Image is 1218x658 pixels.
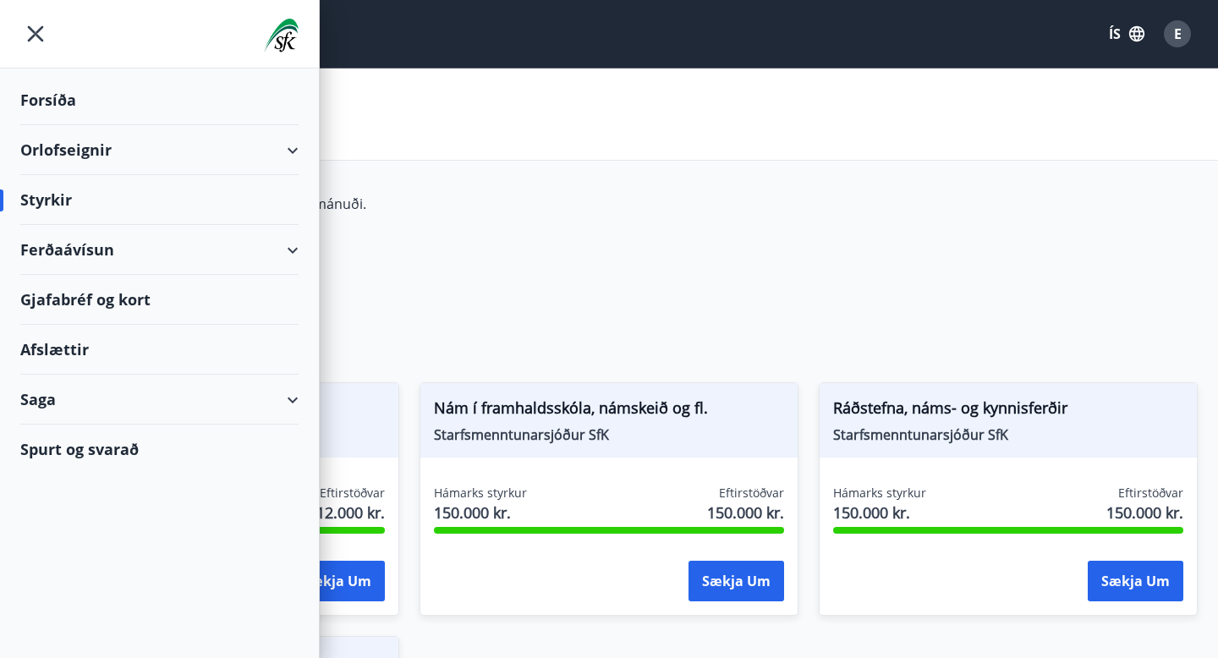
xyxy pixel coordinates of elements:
button: Sækja um [289,561,385,601]
div: Afslættir [20,325,299,375]
span: Hámarks styrkur [434,485,527,502]
span: E [1174,25,1182,43]
button: ÍS [1100,19,1154,49]
div: Saga [20,375,299,425]
span: Starfsmenntunarsjóður SfK [434,425,784,444]
span: Ráðstefna, náms- og kynnisferðir [833,397,1183,425]
div: Ferðaávísun [20,225,299,275]
span: Eftirstöðvar [719,485,784,502]
span: 150.000 kr. [707,502,784,524]
div: Gjafabréf og kort [20,275,299,325]
span: 150.000 kr. [434,502,527,524]
p: Styrkir á vegum félagsins eru greiddir tvisvar í mánuði. [20,195,819,213]
span: 150.000 kr. [833,502,926,524]
span: 12.000 kr. [316,502,385,524]
span: Eftirstöðvar [320,485,385,502]
span: Nám í framhaldsskóla, námskeið og fl. [434,397,784,425]
div: Styrkir [20,175,299,225]
span: Starfsmenntunarsjóður SfK [833,425,1183,444]
button: Sækja um [1088,561,1183,601]
img: union_logo [264,19,299,52]
div: Spurt og svarað [20,425,299,474]
div: Orlofseignir [20,125,299,175]
div: Forsíða [20,75,299,125]
span: Eftirstöðvar [1118,485,1183,502]
button: E [1157,14,1198,54]
button: menu [20,19,51,49]
span: 150.000 kr. [1106,502,1183,524]
button: Sækja um [689,561,784,601]
span: Hámarks styrkur [833,485,926,502]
